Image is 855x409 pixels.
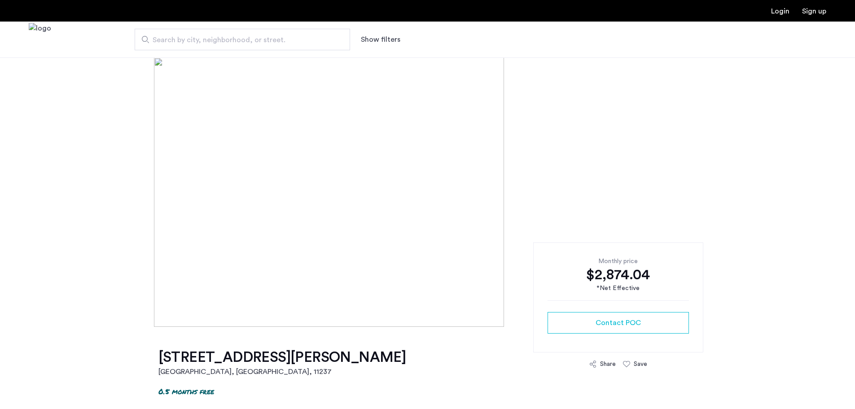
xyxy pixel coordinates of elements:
div: Save [634,360,647,369]
div: Share [600,360,616,369]
a: Login [771,8,789,15]
a: Registration [802,8,826,15]
a: Cazamio Logo [29,23,51,57]
button: button [548,312,689,334]
div: $2,874.04 [548,266,689,284]
h2: [GEOGRAPHIC_DATA], [GEOGRAPHIC_DATA] , 11237 [158,366,406,377]
p: 0.5 months free [158,386,214,396]
div: Monthly price [548,257,689,266]
div: *Net Effective [548,284,689,293]
span: Contact POC [596,317,641,328]
span: Search by city, neighborhood, or street. [153,35,325,45]
img: [object%20Object] [154,57,701,327]
button: Show or hide filters [361,34,400,45]
input: Apartment Search [135,29,350,50]
h1: [STREET_ADDRESS][PERSON_NAME] [158,348,406,366]
a: [STREET_ADDRESS][PERSON_NAME][GEOGRAPHIC_DATA], [GEOGRAPHIC_DATA], 11237 [158,348,406,377]
img: logo [29,23,51,57]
